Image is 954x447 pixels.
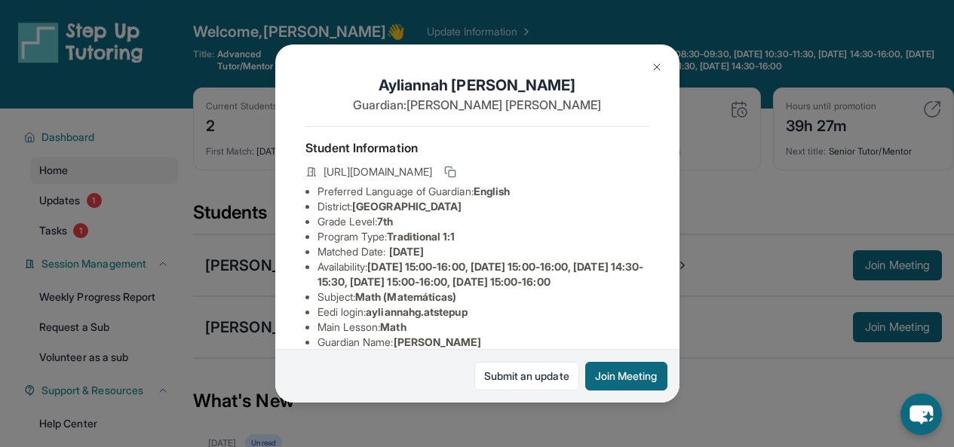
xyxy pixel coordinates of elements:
li: Grade Level: [317,214,649,229]
li: Eedi login : [317,305,649,320]
span: [PERSON_NAME] [394,335,482,348]
span: 7th [377,215,393,228]
li: Main Lesson : [317,320,649,335]
span: Math [380,320,406,333]
h1: Ayliannah [PERSON_NAME] [305,75,649,96]
li: Matched Date: [317,244,649,259]
span: Math (Matemáticas) [355,290,456,303]
p: Guardian: [PERSON_NAME] [PERSON_NAME] [305,96,649,114]
span: [URL][DOMAIN_NAME] [324,164,432,179]
button: Join Meeting [585,362,667,390]
li: District: [317,199,649,214]
span: Traditional 1:1 [387,230,455,243]
li: Guardian Name : [317,335,649,350]
h4: Student Information [305,139,649,157]
li: Availability: [317,259,649,289]
li: Program Type: [317,229,649,244]
li: Preferred Language of Guardian: [317,184,649,199]
button: chat-button [900,393,942,435]
span: ayliannahg.atstepup [366,305,467,318]
a: Submit an update [474,362,579,390]
span: [GEOGRAPHIC_DATA] [352,200,462,213]
li: Subject : [317,289,649,305]
span: [DATE] 15:00-16:00, [DATE] 15:00-16:00, [DATE] 14:30-15:30, [DATE] 15:00-16:00, [DATE] 15:00-16:00 [317,260,644,288]
img: Close Icon [651,61,663,73]
span: [DATE] [389,245,424,258]
span: English [474,185,511,197]
button: Copy link [441,163,459,181]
